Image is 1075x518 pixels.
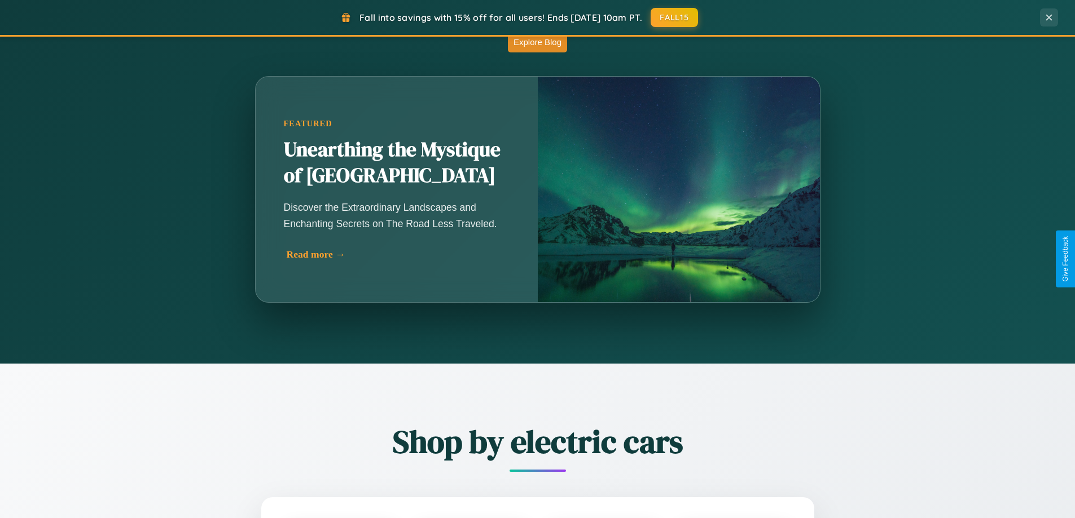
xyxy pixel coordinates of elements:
[284,200,510,231] p: Discover the Extraordinary Landscapes and Enchanting Secrets on The Road Less Traveled.
[1061,236,1069,282] div: Give Feedback
[508,32,567,52] button: Explore Blog
[199,420,876,463] h2: Shop by electric cars
[287,249,512,260] div: Read more →
[359,12,642,23] span: Fall into savings with 15% off for all users! Ends [DATE] 10am PT.
[284,119,510,129] div: Featured
[651,8,698,27] button: FALL15
[284,137,510,189] h2: Unearthing the Mystique of [GEOGRAPHIC_DATA]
